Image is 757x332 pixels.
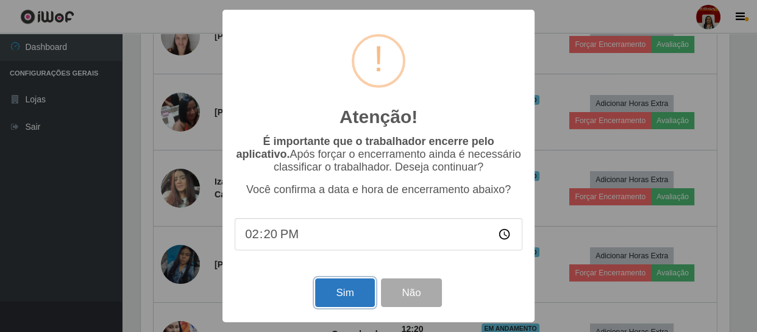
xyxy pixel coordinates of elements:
[381,278,441,307] button: Não
[339,106,418,128] h2: Atenção!
[315,278,374,307] button: Sim
[235,135,522,174] p: Após forçar o encerramento ainda é necessário classificar o trabalhador. Deseja continuar?
[236,135,494,160] b: É importante que o trabalhador encerre pelo aplicativo.
[235,183,522,196] p: Você confirma a data e hora de encerramento abaixo?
